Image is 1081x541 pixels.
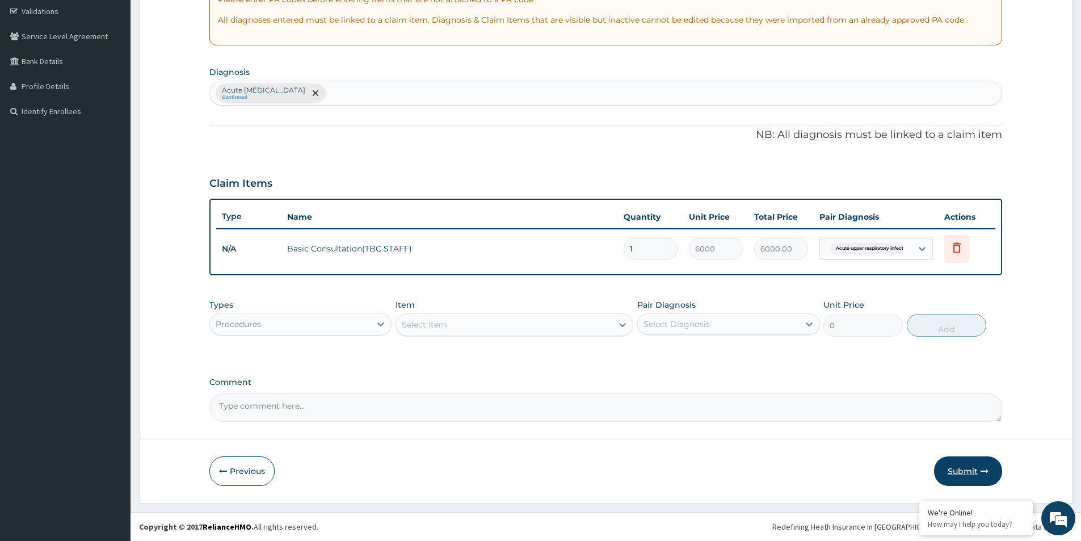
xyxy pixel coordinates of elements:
[310,88,321,98] span: remove selection option
[218,14,994,26] p: All diagnoses entered must be linked to a claim item. Diagnosis & Claim Items that are visible bu...
[939,206,995,228] th: Actions
[643,318,710,330] div: Select Diagnosis
[928,519,1024,529] p: How may I help you today?
[6,310,216,350] textarea: Type your message and hit 'Enter'
[683,206,748,228] th: Unit Price
[203,522,251,532] a: RelianceHMO
[222,95,305,100] small: Confirmed
[281,206,618,228] th: Name
[209,456,275,486] button: Previous
[209,128,1002,142] p: NB: All diagnosis must be linked to a claim item
[209,178,272,190] h3: Claim Items
[281,237,618,260] td: Basic Consultation(TBC STAFF)
[222,86,305,95] p: Acute [MEDICAL_DATA]
[402,319,447,330] div: Select Item
[209,300,233,310] label: Types
[209,378,1002,387] label: Comment
[139,522,254,532] strong: Copyright © 2017 .
[66,143,157,258] span: We're online!
[823,299,864,311] label: Unit Price
[748,206,814,228] th: Total Price
[396,299,415,311] label: Item
[21,57,46,85] img: d_794563401_company_1708531726252_794563401
[830,243,912,254] span: Acute upper respiratory infect...
[216,238,281,259] td: N/A
[618,206,683,228] th: Quantity
[186,6,213,33] div: Minimize live chat window
[216,206,281,227] th: Type
[928,508,1024,518] div: We're Online!
[637,299,696,311] label: Pair Diagnosis
[59,64,191,78] div: Chat with us now
[907,314,986,337] button: Add
[209,66,250,78] label: Diagnosis
[131,512,1081,541] footer: All rights reserved.
[934,456,1002,486] button: Submit
[814,206,939,228] th: Pair Diagnosis
[772,521,1072,532] div: Redefining Heath Insurance in [GEOGRAPHIC_DATA] using Telemedicine and Data Science!
[216,318,261,330] div: Procedures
